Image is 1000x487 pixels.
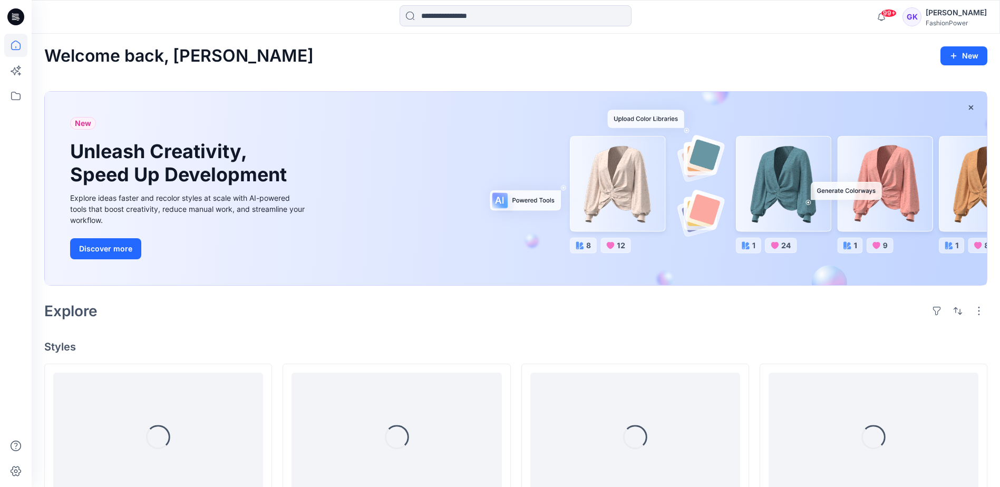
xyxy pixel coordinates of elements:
[70,140,292,186] h1: Unleash Creativity, Speed Up Development
[44,303,98,319] h2: Explore
[70,192,307,226] div: Explore ideas faster and recolor styles at scale with AI-powered tools that boost creativity, red...
[881,9,897,17] span: 99+
[44,46,314,66] h2: Welcome back, [PERSON_NAME]
[940,46,987,65] button: New
[926,6,987,19] div: [PERSON_NAME]
[70,238,141,259] button: Discover more
[902,7,921,26] div: GK
[70,238,307,259] a: Discover more
[44,340,987,353] h4: Styles
[75,117,91,130] span: New
[926,19,987,27] div: FashionPower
